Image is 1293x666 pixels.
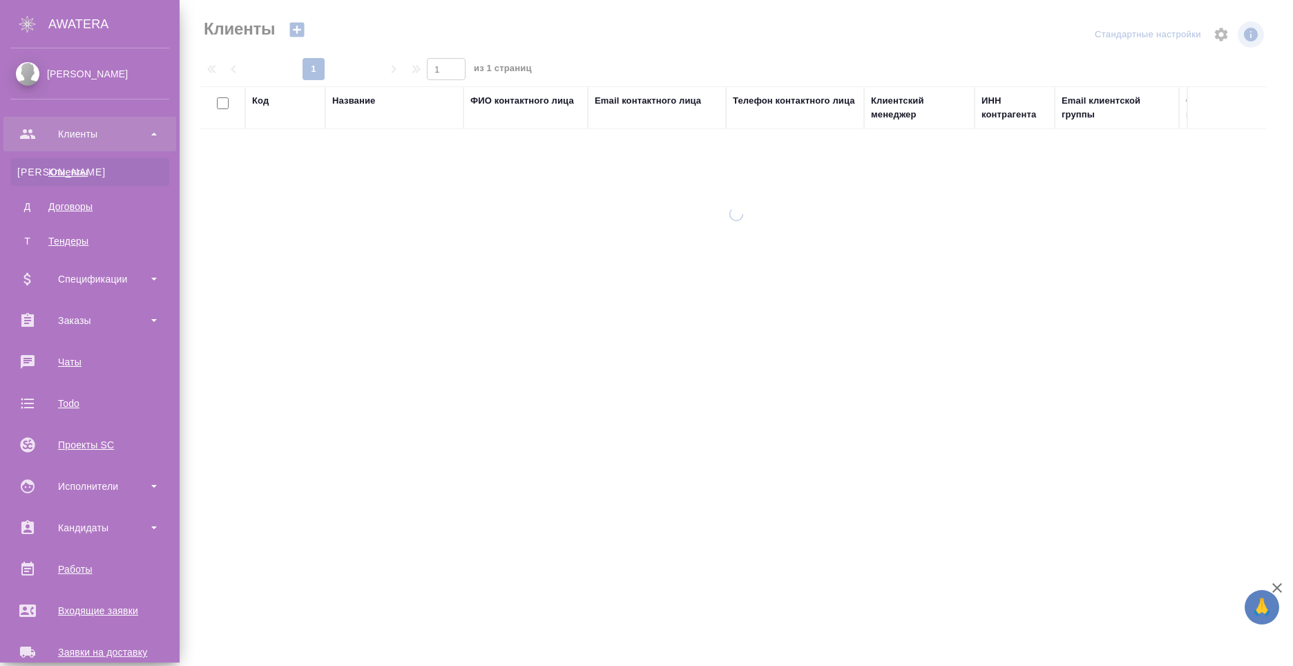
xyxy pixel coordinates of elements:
div: Email клиентской группы [1062,94,1172,122]
div: Договоры [17,200,162,213]
div: Todo [10,393,169,414]
div: Заказы [10,310,169,331]
div: Телефон контактного лица [733,94,855,108]
a: Работы [3,552,176,587]
div: ИНН контрагента [981,94,1048,122]
a: ТТендеры [10,227,169,255]
div: Ответственная команда [1186,94,1283,122]
div: Входящие заявки [10,600,169,621]
a: Проекты SC [3,428,176,462]
button: 🙏 [1245,590,1279,625]
div: Заявки на доставку [10,642,169,663]
div: Чаты [10,352,169,372]
a: [PERSON_NAME]Клиенты [10,158,169,186]
div: Клиентский менеджер [871,94,968,122]
a: Чаты [3,345,176,379]
span: 🙏 [1250,593,1274,622]
a: ДДоговоры [10,193,169,220]
a: Входящие заявки [3,593,176,628]
div: Код [252,94,269,108]
div: Проекты SC [10,435,169,455]
a: Todo [3,386,176,421]
div: Название [332,94,375,108]
div: Клиенты [17,165,162,179]
div: Работы [10,559,169,580]
div: Тендеры [17,234,162,248]
div: AWATERA [48,10,180,38]
div: Клиенты [10,124,169,144]
div: [PERSON_NAME] [10,66,169,82]
div: Исполнители [10,476,169,497]
div: ФИО контактного лица [470,94,574,108]
div: Спецификации [10,269,169,289]
div: Кандидаты [10,517,169,538]
div: Email контактного лица [595,94,701,108]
